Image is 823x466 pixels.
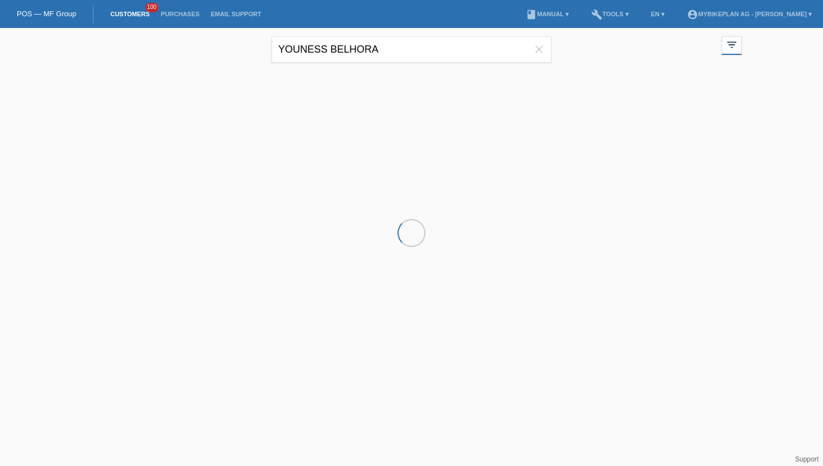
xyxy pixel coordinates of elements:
[591,9,602,20] i: build
[205,11,266,17] a: Email Support
[272,36,551,63] input: Search...
[726,39,738,51] i: filter_list
[586,11,634,17] a: buildTools ▾
[687,9,698,20] i: account_circle
[105,11,155,17] a: Customers
[795,455,819,463] a: Support
[532,43,546,56] i: close
[17,10,76,18] a: POS — MF Group
[646,11,670,17] a: EN ▾
[146,3,159,12] span: 100
[520,11,574,17] a: bookManual ▾
[155,11,205,17] a: Purchases
[681,11,817,17] a: account_circleMybikeplan AG - [PERSON_NAME] ▾
[526,9,537,20] i: book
